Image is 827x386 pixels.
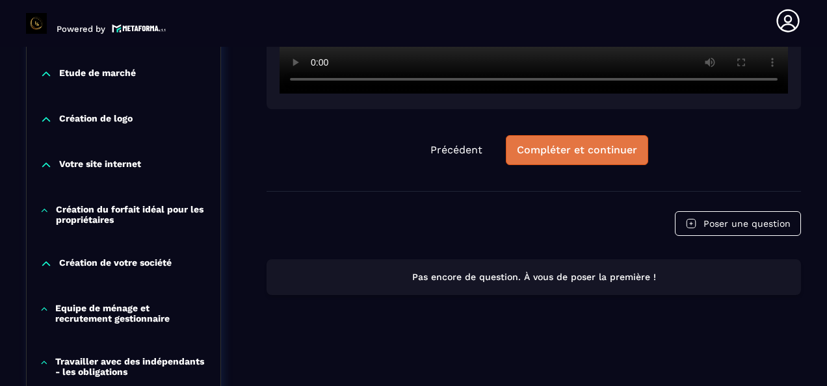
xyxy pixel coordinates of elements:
p: Création du forfait idéal pour les propriétaires [56,204,207,225]
p: Pas encore de question. À vous de poser la première ! [278,271,789,283]
p: Création de logo [59,113,133,126]
img: logo-branding [26,13,47,34]
div: Compléter et continuer [517,144,637,157]
p: Powered by [57,24,105,34]
p: Etude de marché [59,68,136,81]
button: Poser une question [675,211,801,236]
p: Travailler avec des indépendants - les obligations [55,356,207,377]
p: Votre site internet [59,159,141,172]
button: Précédent [420,136,493,164]
p: Equipe de ménage et recrutement gestionnaire [55,303,207,324]
img: logo [112,23,166,34]
button: Compléter et continuer [506,135,648,165]
p: Création de votre société [59,257,172,270]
